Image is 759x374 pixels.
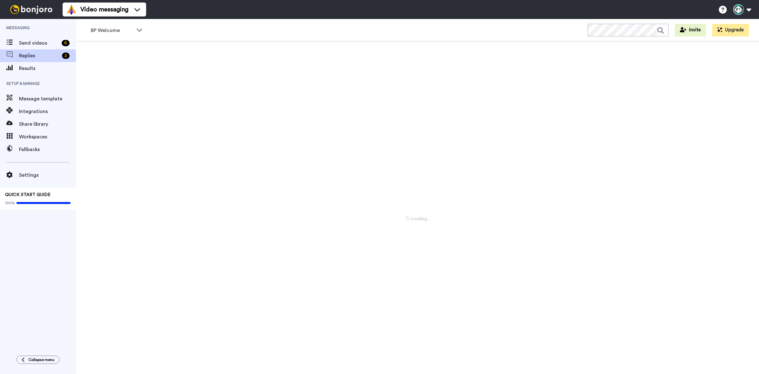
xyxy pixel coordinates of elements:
button: Upgrade [712,24,749,36]
button: Invite [675,24,706,36]
span: Collapse menu [28,357,54,362]
span: QUICK START GUIDE [5,193,51,197]
div: 6 [62,40,70,46]
span: Video messaging [80,5,128,14]
span: 100% [5,200,15,206]
span: Replies [19,52,59,60]
button: Collapse menu [16,356,59,364]
span: Fallbacks [19,146,76,153]
img: vm-color.svg [66,4,77,15]
span: Share library [19,120,76,128]
span: Message template [19,95,76,103]
span: Settings [19,171,76,179]
span: Loading... [405,216,430,222]
span: Send videos [19,39,59,47]
span: BP Welcome [91,27,133,34]
span: Results [19,65,76,72]
img: bj-logo-header-white.svg [8,5,55,14]
span: Integrations [19,108,76,115]
span: Workspaces [19,133,76,141]
div: 2 [62,53,70,59]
